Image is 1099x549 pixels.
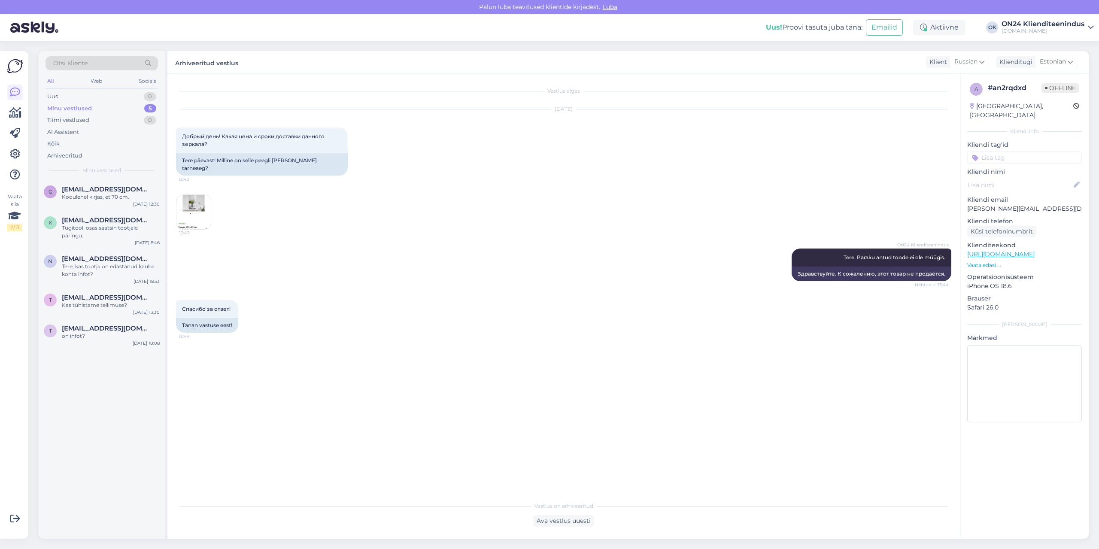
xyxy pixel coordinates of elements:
div: Vaata siia [7,193,22,231]
span: Добрый день! Какая цена и сроки доставки данного зеркала? [182,133,326,147]
div: 5 [144,104,156,113]
div: Ava vestlus uuesti [533,515,594,527]
span: Luba [600,3,620,11]
input: Lisa tag [967,151,1082,164]
b: Uus! [766,23,782,31]
span: n [48,258,52,264]
div: Klient [926,58,947,67]
p: Operatsioonisüsteem [967,273,1082,282]
div: Web [89,76,104,87]
p: Kliendi tag'id [967,140,1082,149]
div: 0 [144,116,156,124]
div: Tere, kas tootja on edastanud kauba kohta infot? [62,263,160,278]
div: [DATE] 18:33 [134,278,160,285]
div: Kodulehel kirjas, et 70 cm. [62,193,160,201]
p: Kliendi telefon [967,217,1082,226]
div: All [46,76,55,87]
div: Vestlus algas [176,87,951,95]
a: [URL][DOMAIN_NAME] [967,250,1035,258]
div: Arhiveeritud [47,152,82,160]
div: # an2rqdxd [988,83,1041,93]
p: Safari 26.0 [967,303,1082,312]
span: Estonian [1040,57,1066,67]
div: Küsi telefoninumbrit [967,226,1036,237]
span: Russian [954,57,978,67]
div: Kliendi info [967,127,1082,135]
span: Tere. Paraku antud toode ei ole müügis. [844,254,945,261]
input: Lisa nimi [968,180,1072,190]
p: iPhone OS 18.6 [967,282,1082,291]
div: Kas tühistame tellimuse? [62,301,160,309]
span: Otsi kliente [53,59,88,68]
span: t [49,297,52,303]
span: nele.mandla@gmail.com [62,255,151,263]
span: 13:43 [179,176,211,182]
div: [DATE] 13:30 [133,309,160,315]
div: Здравствуйте. К сожалению, этот товар не продаётся. [792,267,951,281]
span: g [49,188,52,195]
p: Brauser [967,294,1082,303]
a: ON24 Klienditeenindus[DOMAIN_NAME] [1002,21,1094,34]
div: [DATE] [176,105,951,113]
span: ON24 Klienditeenindus [897,242,949,248]
span: Vestlus on arhiveeritud [534,502,593,510]
span: gert.haljasmae@gmail.com [62,185,151,193]
div: [DATE] 10:08 [133,340,160,346]
div: OK [986,21,998,33]
div: Tugitooli osas saatsin tootjale päringu. [62,224,160,240]
div: on infot? [62,332,160,340]
div: [DATE] 12:30 [133,201,160,207]
div: ON24 Klienditeenindus [1002,21,1084,27]
div: Minu vestlused [47,104,92,113]
img: Attachment [176,195,211,229]
p: [PERSON_NAME][EMAIL_ADDRESS][DOMAIN_NAME] [967,204,1082,213]
p: Klienditeekond [967,241,1082,250]
span: t [49,328,52,334]
div: 0 [144,92,156,101]
span: 13:44 [179,333,211,340]
p: Vaata edasi ... [967,261,1082,269]
div: [PERSON_NAME] [967,321,1082,328]
div: Tere päevast! Milline on selle peegli [PERSON_NAME] tarneaeg? [176,153,348,176]
img: Askly Logo [7,58,23,74]
span: tiia069@gmail.com [62,325,151,332]
span: kristel.hommik@mail.ee [62,216,151,224]
label: Arhiveeritud vestlus [175,56,238,68]
div: [DOMAIN_NAME] [1002,27,1084,34]
span: Minu vestlused [82,167,121,174]
div: Kõik [47,140,60,148]
div: [DATE] 8:46 [135,240,160,246]
button: Emailid [866,19,903,36]
span: Спасибо за ответ! [182,306,231,312]
span: Nähtud ✓ 13:44 [915,282,949,288]
div: AI Assistent [47,128,79,136]
div: Socials [137,76,158,87]
div: Aktiivne [913,20,965,35]
span: a [975,86,978,92]
div: Proovi tasuta juba täna: [766,22,862,33]
span: 13:43 [179,230,211,236]
div: Uus [47,92,58,101]
span: Offline [1041,83,1079,93]
div: Tänan vastuse eest! [176,318,238,333]
span: k [49,219,52,226]
div: [GEOGRAPHIC_DATA], [GEOGRAPHIC_DATA] [970,102,1073,120]
p: Märkmed [967,334,1082,343]
span: toomas.raist@gmail.com [62,294,151,301]
p: Kliendi email [967,195,1082,204]
p: Kliendi nimi [967,167,1082,176]
div: Klienditugi [996,58,1032,67]
div: Tiimi vestlused [47,116,89,124]
div: 2 / 3 [7,224,22,231]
